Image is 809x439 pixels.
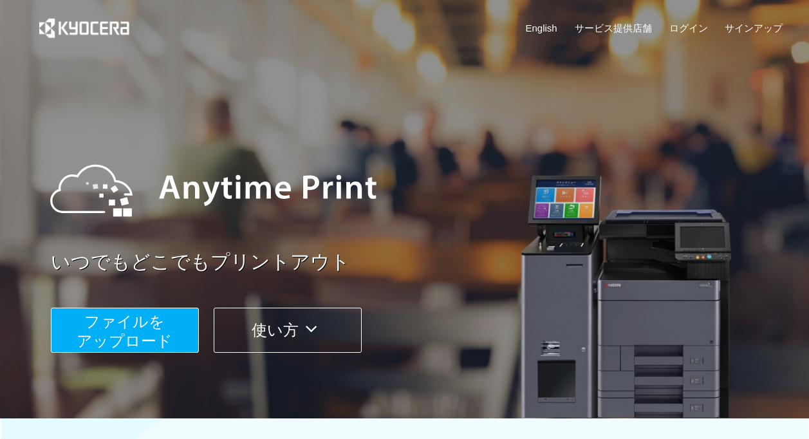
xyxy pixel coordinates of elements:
a: サービス提供店舗 [575,21,652,35]
a: English [526,21,557,35]
button: 使い方 [214,308,362,353]
a: いつでもどこでもプリントアウト [51,248,791,276]
a: サインアップ [725,21,783,35]
a: ログイン [669,21,708,35]
span: ファイルを ​​アップロード [77,313,172,350]
button: ファイルを​​アップロード [51,308,199,353]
